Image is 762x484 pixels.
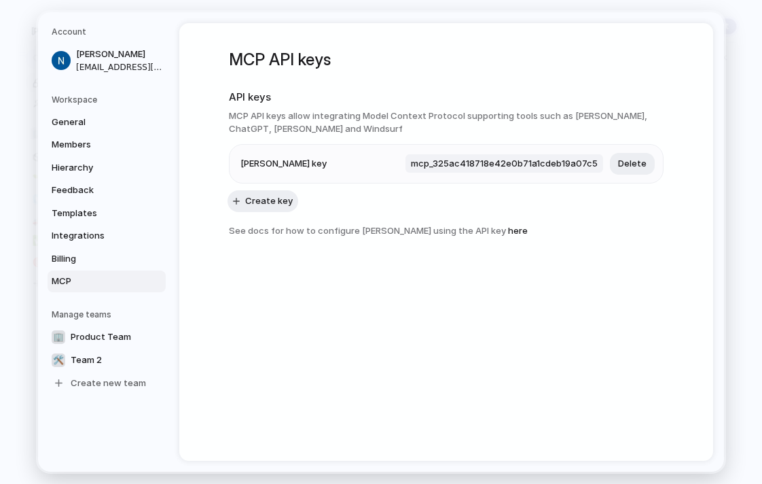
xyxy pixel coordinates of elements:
[52,308,166,320] h5: Manage teams
[245,194,293,208] span: Create key
[48,225,166,247] a: Integrations
[610,152,655,174] button: Delete
[405,154,603,173] span: Click to copy
[52,93,166,105] h5: Workspace
[48,179,166,201] a: Feedback
[48,134,166,156] a: Members
[48,44,166,77] a: [PERSON_NAME][EMAIL_ADDRESS][DOMAIN_NAME]
[71,353,102,367] span: Team 2
[228,190,298,211] button: Create key
[52,184,139,197] span: Feedback
[52,206,139,220] span: Templates
[52,275,139,288] span: MCP
[52,115,139,128] span: General
[76,60,163,73] span: [EMAIL_ADDRESS][DOMAIN_NAME]
[48,202,166,224] a: Templates
[52,252,139,265] span: Billing
[52,353,65,366] div: 🛠️
[52,229,139,243] span: Integrations
[229,109,664,135] h3: MCP API keys allow integrating Model Context Protocol supporting tools such as [PERSON_NAME], Cha...
[48,247,166,269] a: Billing
[52,138,139,152] span: Members
[52,26,166,38] h5: Account
[48,156,166,178] a: Hierarchy
[618,157,647,171] span: Delete
[52,330,65,343] div: 🏢
[52,160,139,174] span: Hierarchy
[48,326,166,347] a: 🏢Product Team
[240,157,327,171] span: [PERSON_NAME] key
[48,111,166,133] a: General
[508,224,528,235] a: here
[229,48,664,72] h1: MCP API keys
[229,90,664,105] h2: API keys
[48,372,166,394] a: Create new team
[229,224,664,237] h3: See docs for how to configure [PERSON_NAME] using the API key
[76,48,163,61] span: [PERSON_NAME]
[48,349,166,370] a: 🛠️Team 2
[48,271,166,292] a: MCP
[71,330,131,344] span: Product Team
[71,377,146,390] span: Create new team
